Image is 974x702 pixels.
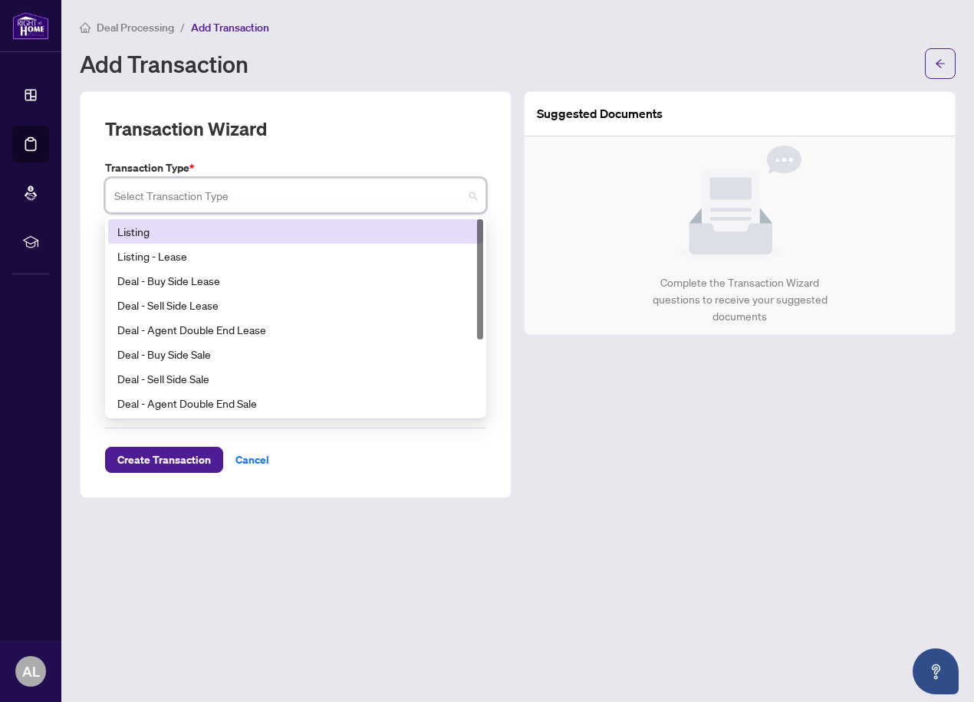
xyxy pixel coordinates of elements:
[117,448,211,472] span: Create Transaction
[105,447,223,473] button: Create Transaction
[108,268,483,293] div: Deal - Buy Side Lease
[117,297,474,313] div: Deal - Sell Side Lease
[935,58,946,69] span: arrow-left
[117,223,474,240] div: Listing
[117,346,474,362] div: Deal - Buy Side Sale
[117,370,474,387] div: Deal - Sell Side Sale
[105,116,267,141] h2: Transaction Wizard
[97,21,174,34] span: Deal Processing
[108,342,483,366] div: Deal - Buy Side Sale
[105,159,486,176] label: Transaction Type
[537,104,663,123] article: Suggested Documents
[117,272,474,289] div: Deal - Buy Side Lease
[191,21,269,34] span: Add Transaction
[117,395,474,412] div: Deal - Agent Double End Sale
[80,51,248,76] h1: Add Transaction
[117,321,474,338] div: Deal - Agent Double End Lease
[180,18,185,36] li: /
[108,293,483,317] div: Deal - Sell Side Lease
[235,448,269,472] span: Cancel
[108,366,483,391] div: Deal - Sell Side Sale
[117,248,474,264] div: Listing - Lease
[108,317,483,342] div: Deal - Agent Double End Lease
[223,447,281,473] button: Cancel
[108,244,483,268] div: Listing - Lease
[108,391,483,415] div: Deal - Agent Double End Sale
[679,146,801,262] img: Null State Icon
[636,274,844,325] div: Complete the Transaction Wizard questions to receive your suggested documents
[80,22,90,33] span: home
[108,219,483,244] div: Listing
[913,648,959,694] button: Open asap
[12,11,49,40] img: logo
[22,661,40,682] span: AL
